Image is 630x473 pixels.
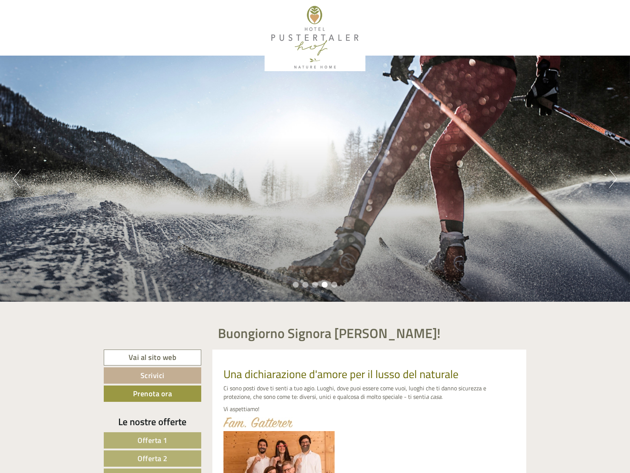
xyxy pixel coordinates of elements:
[426,392,429,401] em: a
[223,405,515,413] p: Vi aspettiamo!
[223,417,293,427] img: image
[218,326,441,341] h1: Buongiorno Signora [PERSON_NAME]!
[13,169,21,188] button: Previous
[104,386,201,402] a: Prenota ora
[609,169,617,188] button: Next
[104,367,201,384] a: Scrivici
[104,350,201,365] a: Vai al sito web
[223,365,458,383] span: Una dichiarazione d'amore per il lusso del naturale
[137,434,168,446] span: Offerta 1
[137,453,168,464] span: Offerta 2
[430,392,441,401] em: casa
[223,384,515,401] p: Ci sono posti dove ti senti a tuo agio. Luoghi, dove puoi essere come vuoi, luoghi che ti danno s...
[104,415,201,429] div: Le nostre offerte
